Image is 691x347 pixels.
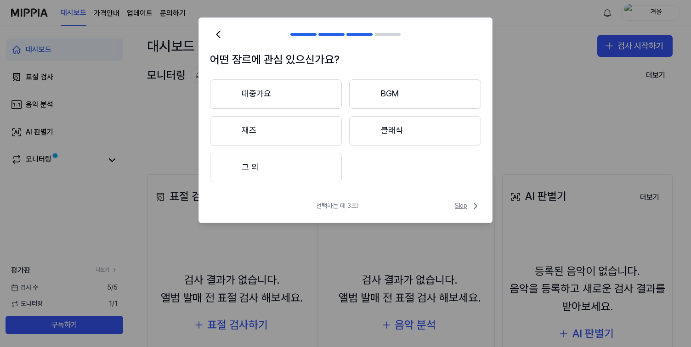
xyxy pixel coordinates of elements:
[210,153,342,182] button: 그 외
[316,201,358,211] span: 선택하는 데 3초!
[349,79,481,109] button: BGM
[455,201,481,212] span: Skip
[210,116,342,146] button: 재즈
[210,51,481,68] h1: 어떤 장르에 관심 있으신가요?
[349,116,481,146] button: 클래식
[210,79,342,109] button: 대중가요
[453,201,481,212] button: Skip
